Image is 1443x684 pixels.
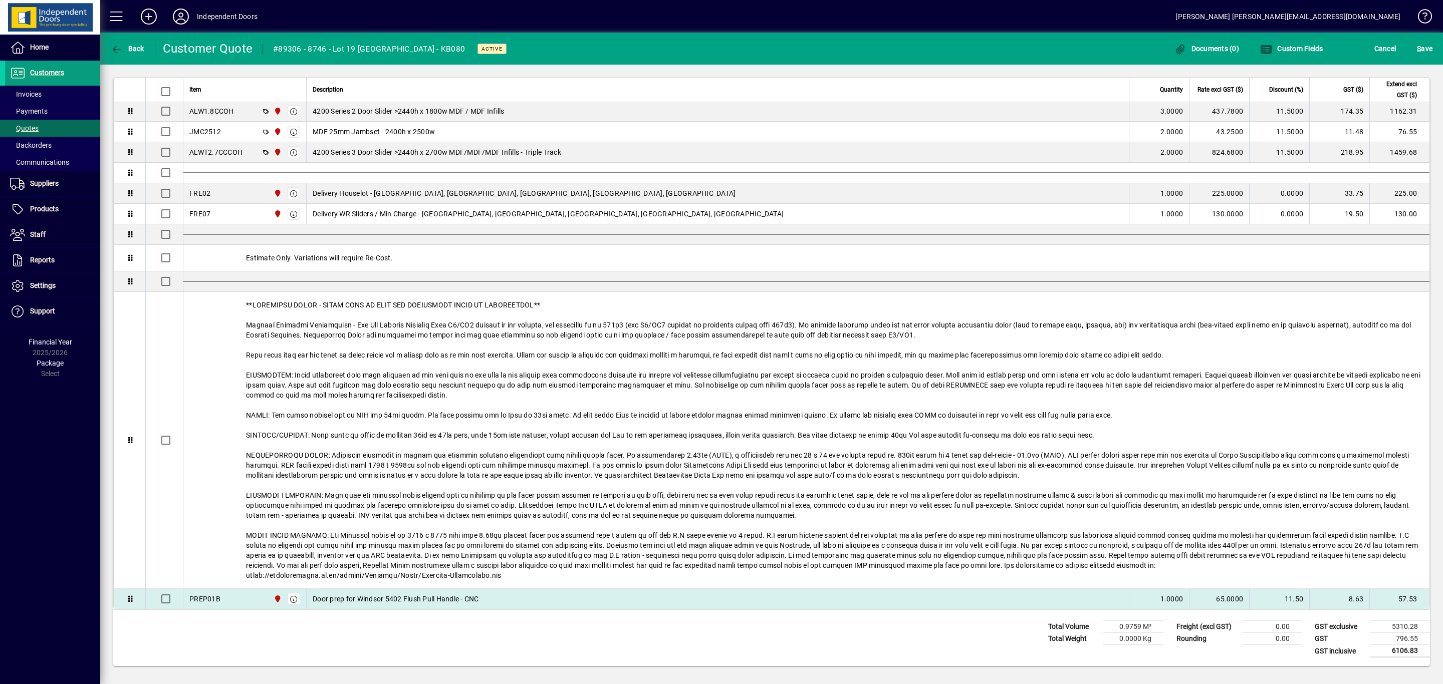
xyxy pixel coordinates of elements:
div: FRE02 [189,188,210,198]
div: JMC2512 [189,127,221,137]
td: 0.9759 M³ [1103,621,1163,633]
a: Quotes [5,120,100,137]
span: 1.0000 [1160,209,1183,219]
td: 130.00 [1369,204,1429,224]
div: ALWT2.7CCCOH [189,147,243,157]
span: Financial Year [29,338,72,346]
a: Reports [5,248,100,273]
td: GST inclusive [1310,645,1370,657]
td: 33.75 [1309,183,1369,204]
td: 76.55 [1369,122,1429,142]
td: 1459.68 [1369,142,1429,163]
div: 130.0000 [1195,209,1243,219]
span: Door prep for Windsor 5402 Flush Pull Handle - CNC [313,594,479,604]
td: 1162.31 [1369,101,1429,122]
button: Save [1414,40,1435,58]
td: 0.00 [1242,633,1302,645]
td: 0.0000 [1249,183,1309,204]
span: GST ($) [1343,84,1363,95]
span: ave [1417,41,1432,57]
td: 19.50 [1309,204,1369,224]
span: Christchurch [271,106,283,117]
td: Freight (excl GST) [1171,621,1242,633]
td: 8.63 [1309,589,1369,609]
span: Extend excl GST ($) [1376,79,1417,101]
span: Suppliers [30,179,59,187]
div: 824.6800 [1195,147,1243,157]
span: Christchurch [271,188,283,199]
span: Custom Fields [1260,45,1323,53]
button: Cancel [1372,40,1399,58]
span: 2.0000 [1160,147,1183,157]
div: Customer Quote [163,41,253,57]
td: 11.50 [1249,589,1309,609]
td: Total Volume [1043,621,1103,633]
a: Home [5,35,100,60]
a: Backorders [5,137,100,154]
span: 2.0000 [1160,127,1183,137]
span: MDF 25mm Jambset - 2400h x 2500w [313,127,435,137]
span: 3.0000 [1160,106,1183,116]
td: 174.35 [1309,101,1369,122]
div: 437.7800 [1195,106,1243,116]
span: Reports [30,256,55,264]
span: Package [37,359,64,367]
span: Quantity [1160,84,1183,95]
a: Support [5,299,100,324]
span: Rate excl GST ($) [1197,84,1243,95]
a: Invoices [5,86,100,103]
span: Christchurch [271,126,283,137]
div: 65.0000 [1195,594,1243,604]
div: 43.2500 [1195,127,1243,137]
span: Products [30,205,59,213]
span: Description [313,84,343,95]
div: Independent Doors [197,9,258,25]
span: Cancel [1374,41,1396,57]
a: Products [5,197,100,222]
span: Christchurch [271,593,283,604]
td: 796.55 [1370,633,1430,645]
td: 225.00 [1369,183,1429,204]
span: 1.0000 [1160,594,1183,604]
button: Documents (0) [1171,40,1242,58]
td: 11.5000 [1249,142,1309,163]
a: Suppliers [5,171,100,196]
button: Profile [165,8,197,26]
span: Back [111,45,144,53]
span: Quotes [10,124,39,132]
td: 0.0000 [1249,204,1309,224]
a: Payments [5,103,100,120]
span: Documents (0) [1174,45,1239,53]
div: 225.0000 [1195,188,1243,198]
span: 4200 Series 2 Door Slider >2440h x 1800w MDF / MDF Infills [313,106,505,116]
td: 218.95 [1309,142,1369,163]
div: Estimate Only. Variations will require Re-Cost. [183,245,1429,271]
td: GST [1310,633,1370,645]
span: Home [30,43,49,51]
span: Staff [30,230,46,238]
td: 11.5000 [1249,101,1309,122]
a: Communications [5,154,100,171]
a: Knowledge Base [1410,2,1430,35]
span: Discount (%) [1269,84,1303,95]
span: Communications [10,158,69,166]
span: Delivery Houselot - [GEOGRAPHIC_DATA], [GEOGRAPHIC_DATA], [GEOGRAPHIC_DATA], [GEOGRAPHIC_DATA], [... [313,188,736,198]
span: Christchurch [271,208,283,219]
button: Add [133,8,165,26]
td: 0.00 [1242,621,1302,633]
span: 1.0000 [1160,188,1183,198]
td: 11.48 [1309,122,1369,142]
app-page-header-button: Back [100,40,155,58]
a: Settings [5,273,100,298]
div: FRE07 [189,209,210,219]
a: Staff [5,222,100,247]
span: Customers [30,69,64,77]
td: 6106.83 [1370,645,1430,657]
button: Back [108,40,147,58]
td: Total Weight [1043,633,1103,645]
span: S [1417,45,1421,53]
td: Rounding [1171,633,1242,645]
div: [PERSON_NAME] [PERSON_NAME][EMAIL_ADDRESS][DOMAIN_NAME] [1175,9,1400,25]
span: Settings [30,281,56,289]
div: ALW1.8CCOH [189,106,234,116]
